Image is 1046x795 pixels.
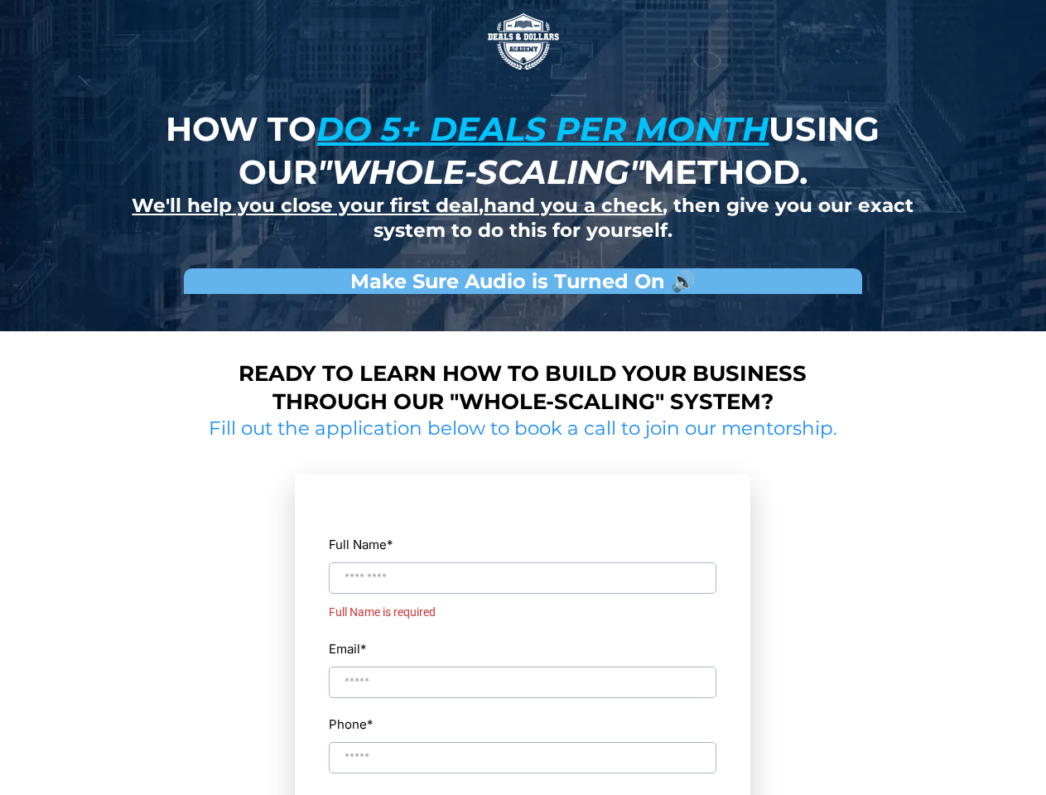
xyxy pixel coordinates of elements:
[239,360,807,415] strong: Ready to learn how to build your business through our "whole-scaling" system?
[166,108,880,192] strong: How to using our method.
[329,533,716,556] label: Full Name
[329,713,716,735] label: Phone
[316,108,769,149] u: do 5+ deals per month
[329,638,367,660] label: Email
[132,194,913,242] strong: , , then give you our exact system to do this for yourself.
[329,602,716,623] div: Full Name is required
[317,152,644,192] em: "whole-scaling"
[484,194,663,217] u: hand you a check
[132,194,479,217] u: We'll help you close your first deal
[350,269,696,293] strong: Make Sure Audio is Turned On 🔊
[203,417,844,441] h2: Fill out the application below to book a call to join our mentorship.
